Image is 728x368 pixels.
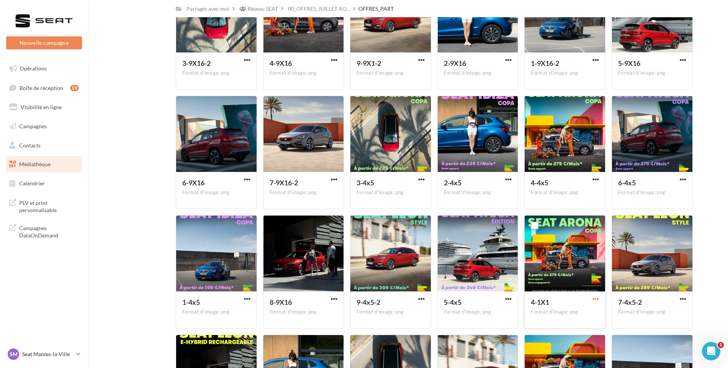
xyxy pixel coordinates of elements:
span: Boîte de réception [20,84,63,91]
div: OFFRES_PART [358,5,394,13]
div: 19 [70,85,79,91]
span: 9-9X1-2 [357,59,381,67]
span: 1 [718,342,724,348]
span: 5-9X16 [618,59,640,67]
a: Campagnes [5,118,83,134]
span: 00_OFFRES_JUILLET AO... [288,5,350,13]
span: 2-9X16 [444,59,466,67]
button: Nouvelle campagne [6,36,82,49]
div: Format d'image: png [270,189,338,196]
div: Format d'image: png [182,189,250,196]
p: Seat Mantes-la-Ville [22,350,73,358]
a: SM Seat Mantes-la-Ville [6,347,82,361]
span: 5-4x5 [444,298,461,306]
div: Format d'image: png [182,309,250,316]
span: PLV et print personnalisable [19,198,79,214]
div: Format d'image: png [531,309,599,316]
a: Opérations [5,61,83,77]
a: Campagnes DataOnDemand [5,220,83,242]
span: 1-4x5 [182,298,200,306]
span: Campagnes [19,123,47,129]
a: Médiathèque [5,156,83,172]
span: Visibilité en ligne [21,104,62,110]
div: Format d'image: png [618,309,686,316]
span: SM [10,350,18,358]
span: 3-4x5 [357,178,374,187]
div: Format d'image: png [270,309,338,316]
span: 4-1X1 [531,298,549,306]
div: Format d'image: png [618,70,686,77]
span: 4-4x5 [531,178,548,187]
div: Format d'image: png [357,309,425,316]
div: Format d'image: png [357,189,425,196]
div: Format d'image: png [270,70,338,77]
div: Format d'image: png [618,189,686,196]
span: 7-9X16-2 [270,178,298,187]
div: Format d'image: png [531,189,599,196]
a: Contacts [5,137,83,154]
span: 6-4x5 [618,178,636,187]
span: 9-4x5-2 [357,298,380,306]
span: 6-9X16 [182,178,204,187]
div: Format d'image: png [444,189,512,196]
span: 8-9X16 [270,298,292,306]
div: Partagés avec moi [186,5,229,13]
div: Format d'image: png [182,70,250,77]
a: PLV et print personnalisable [5,195,83,217]
div: Réseau SEAT [248,5,278,13]
span: 4-9X16 [270,59,292,67]
span: Médiathèque [19,161,51,167]
span: 1-9X16-2 [531,59,559,67]
a: Calendrier [5,175,83,191]
span: Contacts [19,142,41,148]
span: 2-4x5 [444,178,461,187]
div: Format d'image: png [444,309,512,316]
div: Format d'image: png [531,70,599,77]
a: Boîte de réception19 [5,80,83,96]
span: 3-9X16-2 [182,59,211,67]
div: Format d'image: png [444,70,512,77]
span: Calendrier [19,180,45,186]
iframe: Intercom live chat [702,342,720,360]
span: 7-4x5-2 [618,298,642,306]
div: Format d'image: png [357,70,425,77]
span: Campagnes DataOnDemand [19,223,79,239]
span: Opérations [20,65,47,72]
a: Visibilité en ligne [5,99,83,115]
